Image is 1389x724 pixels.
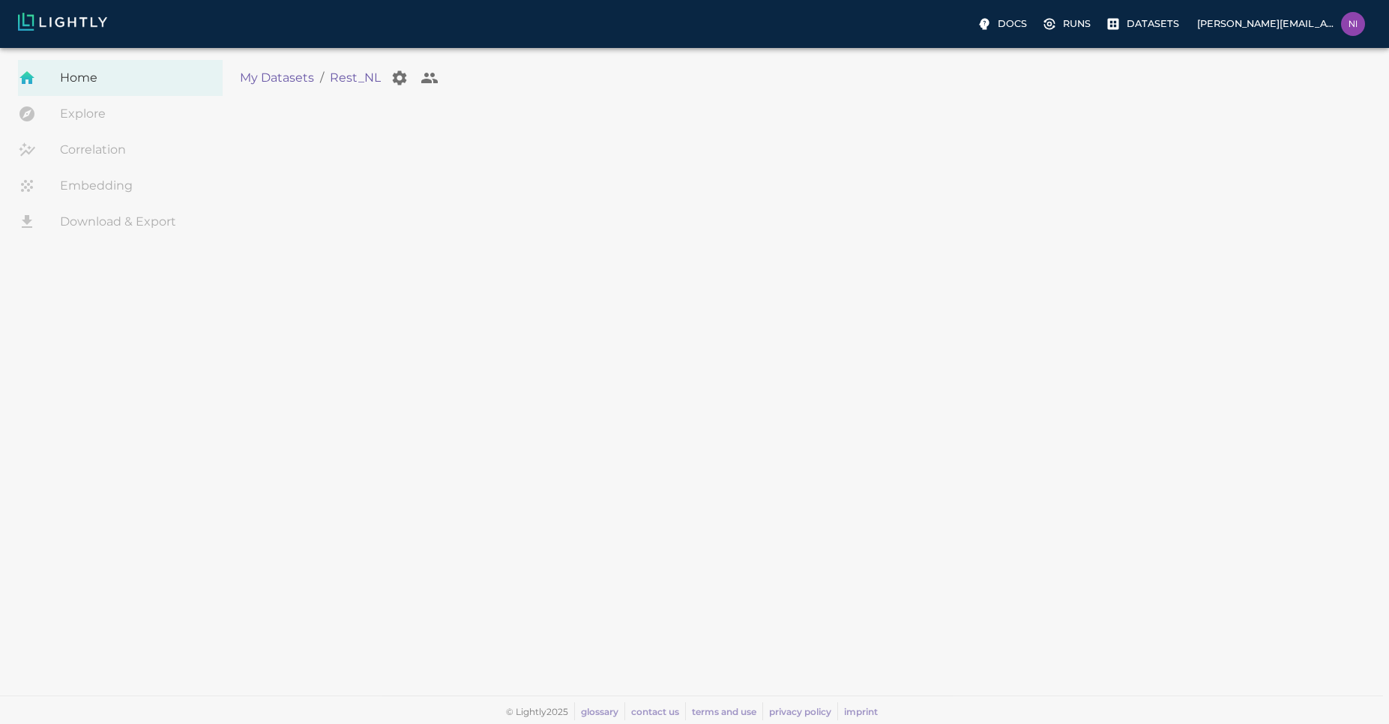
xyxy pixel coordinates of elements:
[1127,16,1179,31] p: Datasets
[1197,16,1335,31] p: [PERSON_NAME][EMAIL_ADDRESS][DOMAIN_NAME]
[1341,12,1365,36] img: nischal.s2@kpit.com
[1103,12,1185,36] label: Datasets
[320,69,324,87] li: /
[998,16,1027,31] p: Docs
[18,96,223,132] a: Explore
[385,63,415,93] button: Manage your dataset
[18,132,223,168] a: Correlation
[60,69,211,87] span: Home
[506,706,568,717] span: © Lightly 2025
[974,12,1033,36] label: Docs
[1063,16,1091,31] p: Runs
[692,706,756,717] a: terms and use
[18,60,223,96] a: Home
[18,13,107,31] img: Lightly
[581,706,618,717] a: glossary
[330,69,381,87] a: Rest_NL
[1191,7,1371,40] label: [PERSON_NAME][EMAIL_ADDRESS][DOMAIN_NAME]nischal.s2@kpit.com
[18,60,223,240] nav: explore, analyze, sample, metadata, embedding, correlations label, download your dataset
[415,63,445,93] button: Collaborate on your dataset
[844,706,878,717] a: imprint
[18,204,223,240] a: Download & Export
[1039,12,1097,36] label: Runs
[769,706,831,717] a: privacy policy
[631,706,679,717] a: contact us
[240,63,990,93] nav: breadcrumb
[18,168,223,204] a: Embedding
[240,69,314,87] a: My Datasets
